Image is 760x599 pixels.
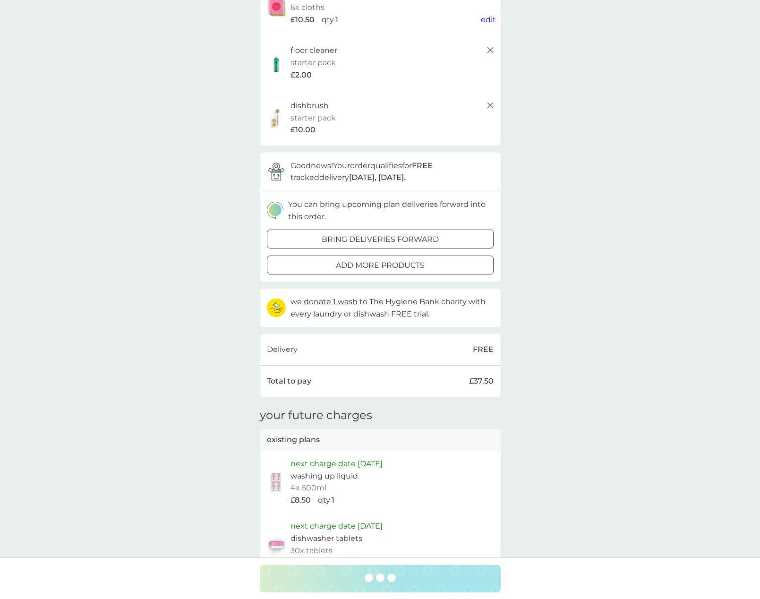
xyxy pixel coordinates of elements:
strong: FREE [412,161,433,170]
p: starter pack [290,112,336,124]
h3: your future charges [260,409,372,422]
span: £2.00 [290,69,312,81]
p: washing up liquid [290,470,358,482]
p: starter pack [290,57,336,69]
p: bring deliveries forward [322,233,439,246]
p: 6x cloths [290,1,324,14]
p: qty [318,494,330,506]
strong: [DATE], [DATE] [349,173,404,182]
p: FREE [473,343,494,356]
p: floor cleaner [290,44,337,57]
p: 4x 500ml [290,482,326,494]
button: bring deliveries forward [267,230,494,248]
p: £8.50 [290,494,311,506]
p: 30x tablets [290,545,333,557]
p: next charge date [DATE] [290,520,383,532]
p: Good news! Your order qualifies for tracked delivery . [290,160,494,184]
p: dishbrush [290,100,329,112]
p: qty [322,14,334,26]
span: donate 1 wash [304,297,358,306]
p: 1 [332,494,334,506]
img: delivery-schedule.svg [267,202,283,219]
p: £37.50 [469,375,494,387]
p: Total to pay [267,375,311,387]
span: £10.00 [290,124,316,136]
p: Delivery [267,343,298,356]
p: £6.50 [290,556,311,569]
p: qty [318,556,330,569]
p: add more products [336,259,425,272]
p: existing plans [267,434,320,446]
p: we to The Hygiene Bank charity with every laundry or dishwash FREE trial. [290,296,494,320]
p: next charge date [DATE] [290,458,383,470]
p: 1 [332,556,334,569]
p: You can bring upcoming plan deliveries forward into this order. [288,198,494,222]
p: 1 [335,14,338,26]
span: edit [481,15,496,24]
button: add more products [267,256,494,274]
p: dishwasher tablets [290,532,362,545]
span: £10.50 [290,14,315,26]
button: edit [481,14,496,26]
